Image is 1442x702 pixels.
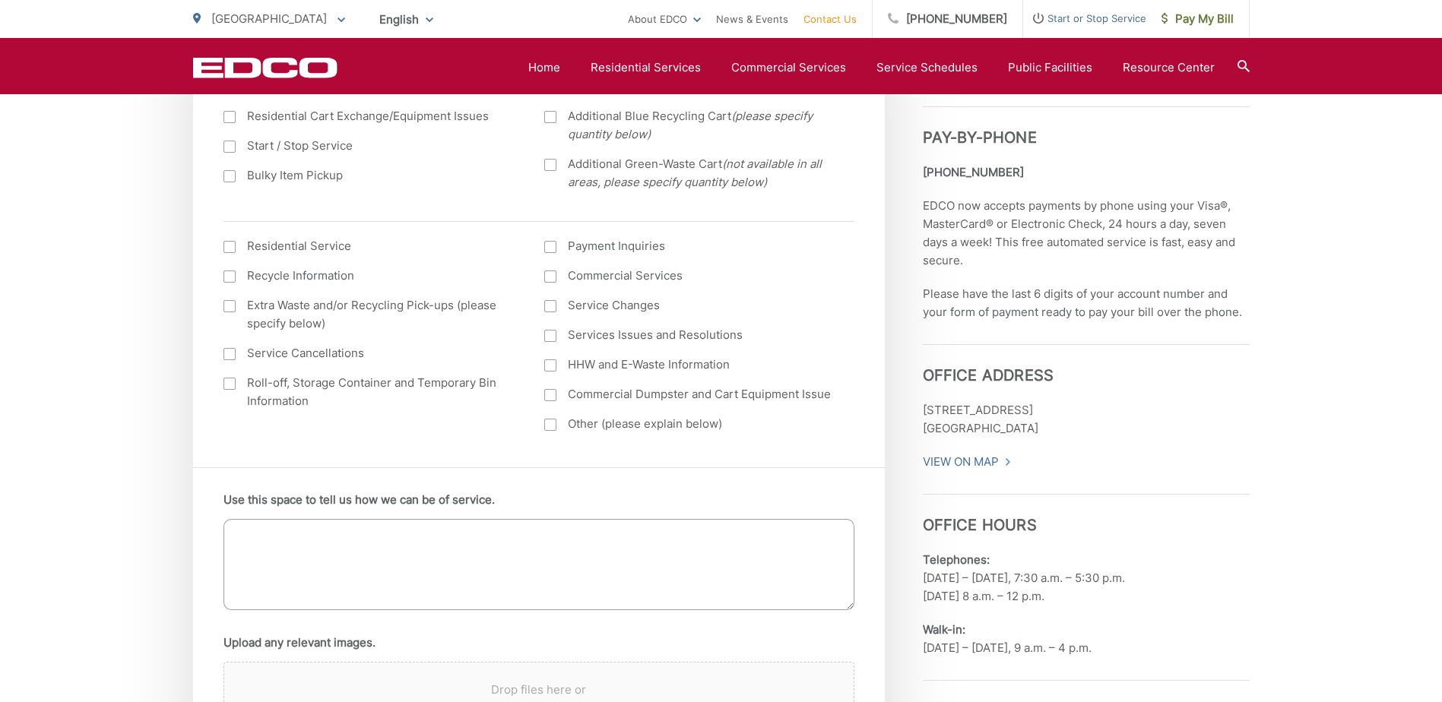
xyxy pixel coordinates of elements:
label: Service Changes [544,296,835,315]
span: [GEOGRAPHIC_DATA] [211,11,327,26]
p: Please have the last 6 digits of your account number and your form of payment ready to pay your b... [923,285,1250,321]
label: Service Cancellations [223,344,515,362]
h3: Pay-by-Phone [923,106,1250,147]
label: Start / Stop Service [223,137,515,155]
a: Resource Center [1123,58,1215,77]
h3: Office Address [923,344,1250,384]
label: Extra Waste and/or Recycling Pick-ups (please specify below) [223,296,515,333]
a: Service Schedules [876,58,978,77]
a: Residential Services [591,58,701,77]
label: Residential Cart Exchange/Equipment Issues [223,107,515,125]
a: Commercial Services [731,58,846,77]
p: [DATE] – [DATE], 7:30 a.m. – 5:30 p.m. [DATE] 8 a.m. – 12 p.m. [923,551,1250,606]
label: Bulky Item Pickup [223,166,515,185]
label: Roll-off, Storage Container and Temporary Bin Information [223,374,515,410]
label: Recycle Information [223,267,515,285]
label: Payment Inquiries [544,237,835,255]
span: English [368,6,445,33]
label: Residential Service [223,237,515,255]
p: [DATE] – [DATE], 9 a.m. – 4 p.m. [923,621,1250,657]
p: [STREET_ADDRESS] [GEOGRAPHIC_DATA] [923,401,1250,438]
b: Walk-in: [923,622,965,637]
a: News & Events [716,10,788,28]
a: Contact Us [803,10,857,28]
span: Additional Blue Recycling Cart [568,107,835,144]
label: Use this space to tell us how we can be of service. [223,493,495,507]
b: Telephones: [923,552,990,567]
h3: Office Hours [923,494,1250,534]
label: Commercial Dumpster and Cart Equipment Issue [544,385,835,403]
a: Public Facilities [1008,58,1092,77]
label: Other (please explain below) [544,415,835,433]
a: View On Map [923,453,1012,471]
p: EDCO now accepts payments by phone using your Visa®, MasterCard® or Electronic Check, 24 hours a ... [923,197,1250,270]
span: Drop files here or [242,681,835,699]
a: About EDCO [628,10,701,28]
label: Services Issues and Resolutions [544,326,835,344]
label: Commercial Services [544,267,835,285]
strong: [PHONE_NUMBER] [923,165,1024,179]
span: Additional Green-Waste Cart [568,155,835,191]
span: Pay My Bill [1162,10,1234,28]
label: HHW and E-Waste Information [544,356,835,374]
a: EDCD logo. Return to the homepage. [193,57,338,78]
a: Home [528,58,560,77]
label: Upload any relevant images. [223,636,376,650]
